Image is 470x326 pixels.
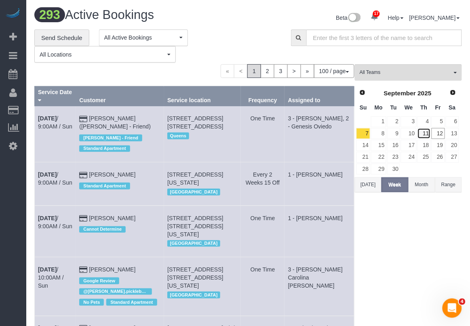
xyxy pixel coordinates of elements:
button: Week [381,177,408,192]
b: [DATE] [38,115,57,122]
td: Service location [164,257,241,316]
span: No Pets [79,299,104,305]
a: 4 [417,116,431,127]
a: 17 [401,140,416,151]
span: Friday [435,104,441,111]
a: [DATE]/ 10:00AM / Sun [38,266,64,289]
a: 14 [356,140,370,151]
span: Prev [359,89,366,96]
a: 1 [371,116,386,127]
a: 27 [446,152,459,163]
a: 20 [446,140,459,151]
img: Automaid Logo [5,8,21,19]
a: Help [388,15,404,21]
a: 9 [387,128,400,139]
span: 1 [247,64,261,78]
td: Customer [76,106,164,162]
th: Frequency [241,86,285,106]
a: 13 [446,128,459,139]
a: 23 [387,152,400,163]
button: All Teams [355,64,462,81]
span: 2025 [418,90,432,97]
a: 17 [367,8,382,26]
i: Credit Card Payment [79,216,87,221]
button: All Locations [34,46,176,63]
td: Customer [76,257,164,316]
td: Service location [164,206,241,257]
td: Customer [76,162,164,206]
td: Schedule date [35,106,76,162]
span: 293 [34,7,65,22]
span: Tuesday [390,104,397,111]
span: Standard Apartment [106,299,157,305]
nav: Pagination navigation [221,64,354,78]
td: Frequency [241,162,285,206]
td: Schedule date [35,206,76,257]
a: [PERSON_NAME] [89,215,135,221]
img: New interface [348,13,361,23]
span: [GEOGRAPHIC_DATA] [167,240,220,247]
th: Customer [76,86,164,106]
button: 100 / page [314,64,354,78]
b: [DATE] [38,266,57,273]
td: Assigned to [285,106,354,162]
span: Google Review [79,278,119,284]
a: Prev [357,87,368,99]
td: Schedule date [35,162,76,206]
span: @[PERSON_NAME].pickleball - coupon [79,288,152,295]
div: Location [167,238,237,249]
td: Service location [164,162,241,206]
a: 10 [401,128,416,139]
th: Service location [164,86,241,106]
a: 3 [274,64,288,78]
span: All Active Bookings [104,34,177,42]
span: Next [450,89,456,96]
a: 2 [261,64,274,78]
a: 12 [432,128,445,139]
ol: All Teams [355,64,462,77]
td: Assigned to [285,206,354,257]
span: Thursday [421,104,428,111]
span: Standard Apartment [79,183,130,189]
button: All Active Bookings [99,29,188,46]
i: Credit Card Payment [79,116,87,122]
span: September [384,90,416,97]
td: Assigned to [285,257,354,316]
a: 3 [401,116,416,127]
a: [DATE]/ 9:00AM / Sun [38,171,72,186]
a: 28 [356,164,370,175]
span: Saturday [449,104,456,111]
a: 15 [371,140,386,151]
button: Month [409,177,435,192]
a: 22 [371,152,386,163]
b: [DATE] [38,215,57,221]
div: Location [167,290,237,300]
a: 21 [356,152,370,163]
i: Credit Card Payment [79,172,87,178]
th: Service Date [35,86,76,106]
span: All Teams [360,69,452,76]
span: Wednesday [405,104,413,111]
span: [STREET_ADDRESS] [STREET_ADDRESS][US_STATE] [167,266,223,289]
div: Location [167,130,237,141]
td: Service location [164,106,241,162]
th: Assigned to [285,86,354,106]
a: 2 [387,116,400,127]
span: All Locations [40,50,165,59]
td: Assigned to [285,162,354,206]
div: Location [167,187,237,197]
td: Frequency [241,106,285,162]
span: « [221,64,234,78]
span: 4 [459,299,466,305]
i: Credit Card Payment [79,267,87,273]
a: [DATE]/ 9:00AM / Sun [38,115,72,130]
a: 7 [356,128,370,139]
span: [GEOGRAPHIC_DATA] [167,189,220,195]
span: < [234,64,248,78]
a: 6 [446,116,459,127]
span: [STREET_ADDRESS][US_STATE] [167,171,223,186]
td: Frequency [241,206,285,257]
h1: Active Bookings [34,8,242,22]
a: [PERSON_NAME] [409,15,460,21]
